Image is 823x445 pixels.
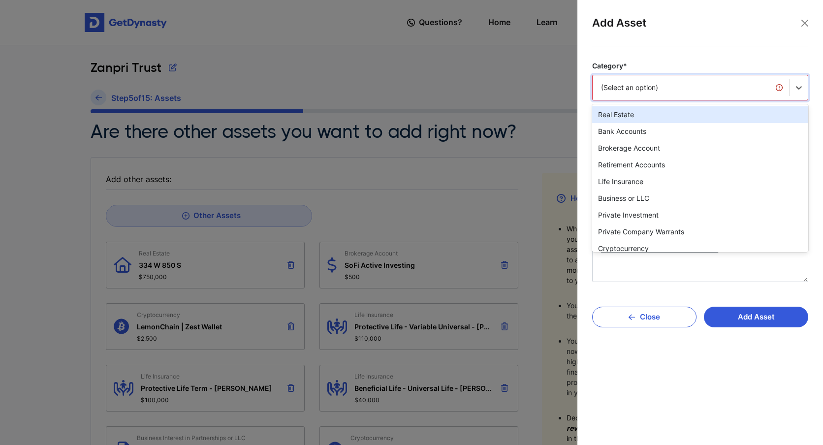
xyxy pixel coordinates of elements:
[592,106,808,123] div: Real Estate
[592,207,808,223] div: Private Investment
[592,173,808,190] div: Life Insurance
[592,157,808,173] div: Retirement Accounts
[592,140,808,157] div: Brokerage Account
[592,15,808,46] div: Add Asset
[592,61,808,71] label: Category*
[592,307,696,327] button: Close
[592,190,808,207] div: Business or LLC
[601,83,781,93] div: (Select an option)
[592,223,808,240] div: Private Company Warrants
[592,123,808,140] div: Bank Accounts
[704,307,808,327] button: Add Asset
[592,240,808,257] div: Cryptocurrency
[797,16,812,31] button: Close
